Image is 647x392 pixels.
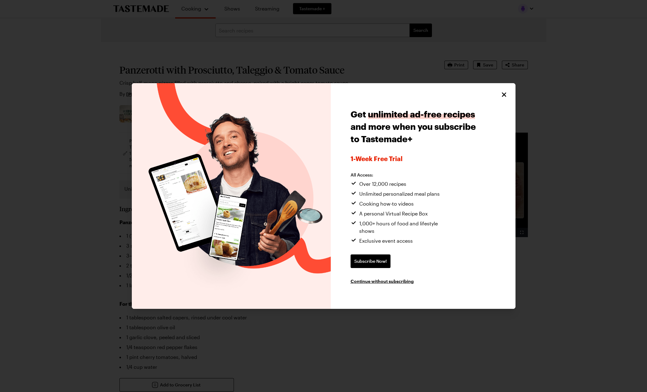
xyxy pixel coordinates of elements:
[359,190,440,198] span: Unlimited personalized meal plans
[359,237,413,245] span: Exclusive event access
[351,108,478,145] h1: Get and more when you subscribe to Tastemade+
[359,200,414,207] span: Cooking how-to videos
[500,91,508,99] button: Close
[351,254,390,268] a: Subscribe Now!
[351,172,453,178] h2: All Access:
[132,83,331,309] img: Tastemade Plus preview image
[359,180,406,188] span: Over 12,000 recipes
[359,210,428,217] span: A personal Virtual Recipe Box
[351,155,478,162] span: 1-week Free Trial
[359,220,453,235] span: 1,000+ hours of food and lifestyle shows
[368,109,475,119] span: unlimited ad-free recipes
[351,278,414,284] button: Continue without subscribing
[354,258,387,264] span: Subscribe Now!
